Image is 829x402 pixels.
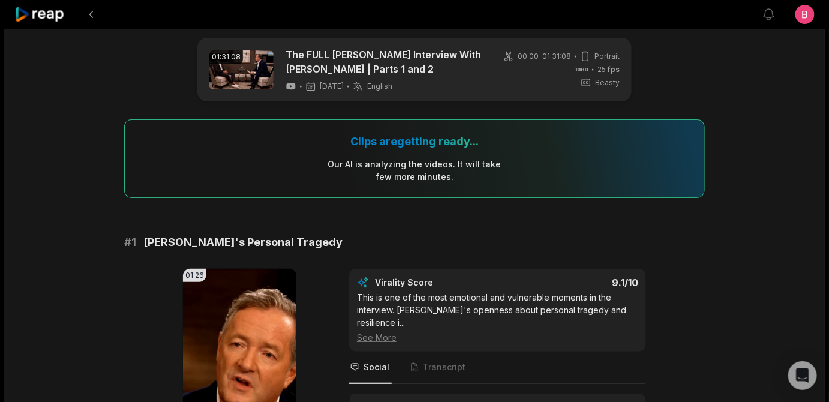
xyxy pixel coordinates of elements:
div: See More [357,331,638,344]
nav: Tabs [349,352,646,384]
a: The FULL [PERSON_NAME] Interview With [PERSON_NAME] | Parts 1 and 2 [286,47,489,76]
div: 9.1 /10 [510,277,639,289]
span: # 1 [124,234,136,251]
div: This is one of the most emotional and vulnerable moments in the interview. [PERSON_NAME]'s openne... [357,291,638,344]
span: Portrait [594,51,620,62]
span: Beasty [595,77,620,88]
span: [PERSON_NAME]'s Personal Tragedy [143,234,343,251]
span: Social [364,361,389,373]
div: Virality Score [375,277,504,289]
span: 25 [597,64,620,75]
div: Open Intercom Messenger [788,361,817,390]
span: Transcript [423,361,465,373]
span: fps [608,65,620,74]
div: Clips are getting ready... [350,134,479,148]
div: Our AI is analyzing the video s . It will take few more minutes. [328,158,502,183]
span: 00:00 - 01:31:08 [518,51,571,62]
span: [DATE] [320,82,344,91]
span: English [367,82,392,91]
